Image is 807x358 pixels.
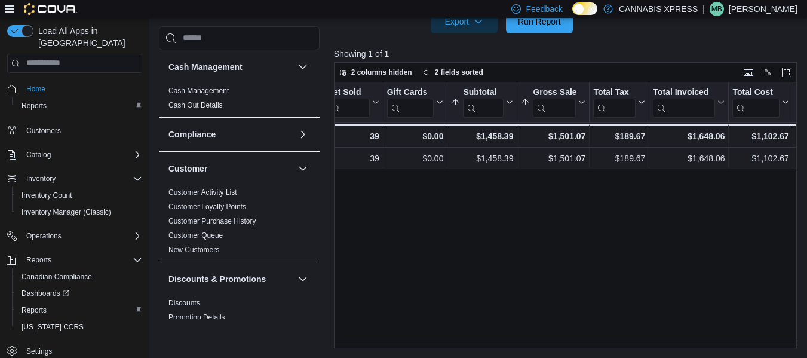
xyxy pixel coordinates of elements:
span: Settings [26,347,52,356]
button: Reports [12,97,147,114]
button: Canadian Compliance [12,268,147,285]
div: 39 [327,129,379,143]
span: Home [26,84,45,94]
button: Customer [296,161,310,176]
button: Reports [12,302,147,319]
button: Display options [760,65,775,79]
span: Operations [22,229,142,243]
span: Customer Activity List [168,188,237,197]
a: Customer Loyalty Points [168,203,246,211]
span: [US_STATE] CCRS [22,322,84,332]
span: MB [711,2,722,16]
button: 2 fields sorted [418,65,488,79]
span: Reports [22,101,47,111]
span: Cash Out Details [168,100,223,110]
a: Customer Queue [168,231,223,240]
button: Export [431,10,498,33]
span: Canadian Compliance [22,272,92,281]
div: $189.67 [593,129,645,143]
a: Cash Out Details [168,101,223,109]
span: Customer Purchase History [168,216,256,226]
button: Inventory [22,172,60,186]
button: Operations [2,228,147,244]
span: Feedback [526,3,562,15]
div: $1,648.06 [653,129,725,143]
a: Reports [17,303,51,317]
span: Export [438,10,490,33]
span: Reports [22,253,142,267]
a: Home [22,82,50,96]
div: $0.00 [387,129,444,143]
div: Mike Barry [710,2,724,16]
a: Customer Purchase History [168,217,256,225]
span: 2 columns hidden [351,68,412,77]
a: Dashboards [17,286,74,301]
span: Canadian Compliance [17,270,142,284]
span: Dashboards [22,289,69,298]
span: Washington CCRS [17,320,142,334]
p: CANNABIS XPRESS [619,2,698,16]
div: Customer [159,185,320,262]
button: Home [2,80,147,97]
span: Discounts [168,298,200,308]
button: Compliance [168,128,293,140]
button: Operations [22,229,66,243]
a: Cash Management [168,87,229,95]
span: Inventory Manager (Classic) [22,207,111,217]
button: [US_STATE] CCRS [12,319,147,335]
button: Catalog [22,148,56,162]
div: $1,102.67 [732,129,788,143]
button: Inventory Count [12,187,147,204]
p: Showing 1 of 1 [334,48,802,60]
div: $1,501.07 [521,129,585,143]
span: Catalog [26,150,51,160]
a: Canadian Compliance [17,270,97,284]
button: Customer [168,163,293,175]
span: Operations [26,231,62,241]
button: Catalog [2,146,147,163]
span: Load All Apps in [GEOGRAPHIC_DATA] [33,25,142,49]
button: Run Report [506,10,573,33]
span: Inventory Manager (Classic) [17,205,142,219]
p: | [702,2,705,16]
p: [PERSON_NAME] [729,2,797,16]
a: New Customers [168,246,219,254]
h3: Discounts & Promotions [168,273,266,285]
span: Inventory Count [17,188,142,203]
span: Catalog [22,148,142,162]
button: Reports [2,252,147,268]
a: Customers [22,124,66,138]
span: Reports [26,255,51,265]
div: $1,458.39 [451,129,513,143]
img: Cova [24,3,77,15]
span: 2 fields sorted [435,68,483,77]
span: Inventory [26,174,56,183]
button: Cash Management [168,61,293,73]
span: Customers [22,123,142,137]
button: Discounts & Promotions [168,273,293,285]
span: Dashboards [17,286,142,301]
a: Inventory Count [17,188,77,203]
div: Discounts & Promotions [159,296,320,344]
span: Customers [26,126,61,136]
span: Promotion Details [168,313,225,322]
h3: Customer [168,163,207,175]
span: Run Report [518,16,561,27]
h3: Cash Management [168,61,243,73]
button: Keyboard shortcuts [741,65,756,79]
button: 2 columns hidden [335,65,417,79]
a: [US_STATE] CCRS [17,320,88,334]
span: Reports [22,305,47,315]
a: Dashboards [12,285,147,302]
button: Compliance [296,127,310,142]
a: Inventory Manager (Classic) [17,205,116,219]
a: Discounts [168,299,200,307]
button: Customers [2,121,147,139]
span: Inventory [22,172,142,186]
button: Cash Management [296,60,310,74]
button: Inventory [2,170,147,187]
a: Customer Activity List [168,188,237,197]
span: Dark Mode [572,15,573,16]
